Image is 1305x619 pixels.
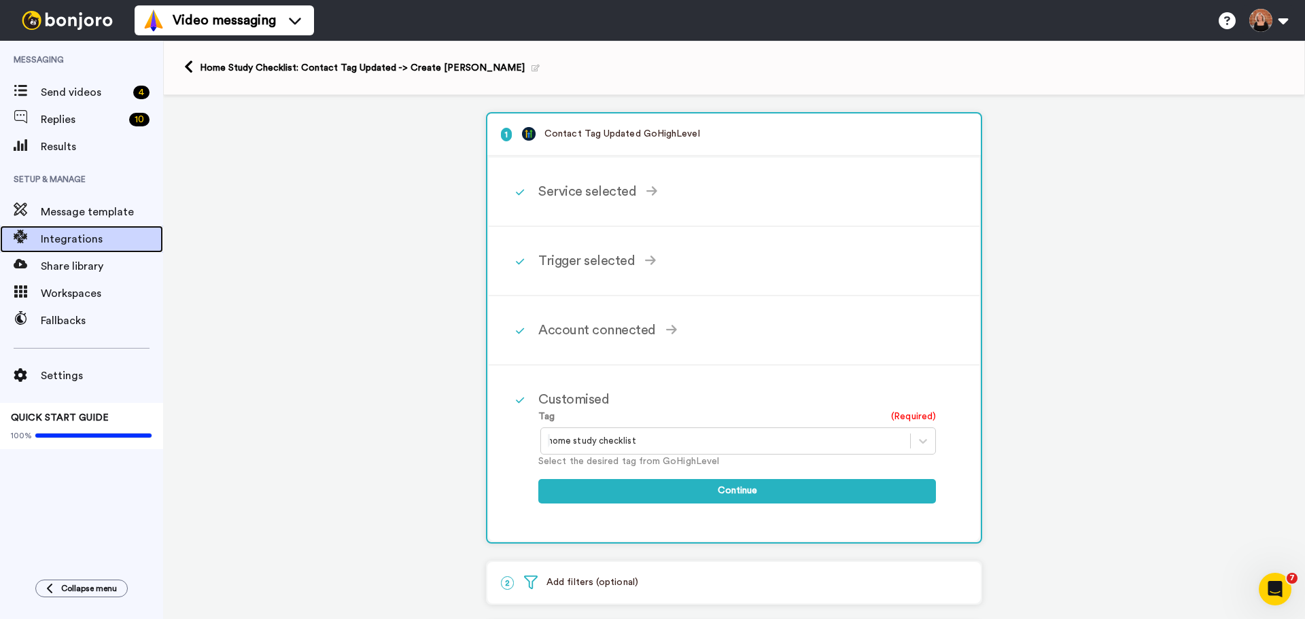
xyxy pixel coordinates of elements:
[486,561,982,605] div: 2Add filters (optional)
[11,413,109,423] span: QUICK START GUIDE
[524,576,538,589] img: filter.svg
[16,11,118,30] img: bj-logo-header-white.svg
[1287,573,1298,584] span: 7
[538,455,936,469] p: Select the desired tag from GoHighLevel
[538,479,936,503] button: Continue
[41,84,128,101] span: Send videos
[489,296,979,366] div: Account connected
[11,430,32,441] span: 100%
[61,583,117,594] span: Collapse menu
[1259,573,1291,605] iframe: Intercom live chat
[501,576,514,590] span: 2
[538,389,936,410] div: Customised
[538,181,936,202] div: Service selected
[41,204,163,220] span: Message template
[129,113,150,126] div: 10
[41,368,163,384] span: Settings
[501,128,512,141] span: 1
[489,227,979,296] div: Trigger selected
[489,158,979,227] div: Service selected
[538,251,936,271] div: Trigger selected
[200,61,540,75] div: Home Study Checklist: Contact Tag Updated -> Create [PERSON_NAME]
[41,231,163,247] span: Integrations
[35,580,128,597] button: Collapse menu
[522,127,536,141] img: logo_gohighlevel.png
[41,313,163,329] span: Fallbacks
[538,410,555,424] label: Tag
[41,285,163,302] span: Workspaces
[501,127,967,141] p: Contact Tag Updated GoHighLevel
[891,410,936,424] span: (Required)
[173,11,276,30] span: Video messaging
[41,111,124,128] span: Replies
[538,320,936,340] div: Account connected
[41,258,163,275] span: Share library
[133,86,150,99] div: 4
[143,10,164,31] img: vm-color.svg
[41,139,163,155] span: Results
[501,576,967,590] p: Add filters (optional)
